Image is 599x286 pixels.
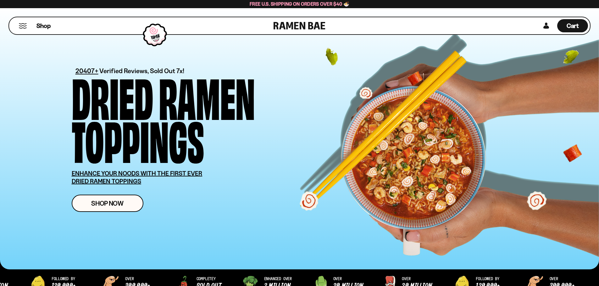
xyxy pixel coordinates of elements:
[250,1,349,7] span: Free U.S. Shipping on Orders over $40 🍜
[159,74,255,117] div: Ramen
[557,17,588,34] div: Cart
[72,74,153,117] div: Dried
[91,200,124,207] span: Shop Now
[72,195,143,212] a: Shop Now
[567,22,579,30] span: Cart
[72,117,204,160] div: Toppings
[19,23,27,29] button: Mobile Menu Trigger
[36,19,51,32] a: Shop
[72,170,202,185] u: ENHANCE YOUR NOODS WITH THE FIRST EVER DRIED RAMEN TOPPINGS
[36,22,51,30] span: Shop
